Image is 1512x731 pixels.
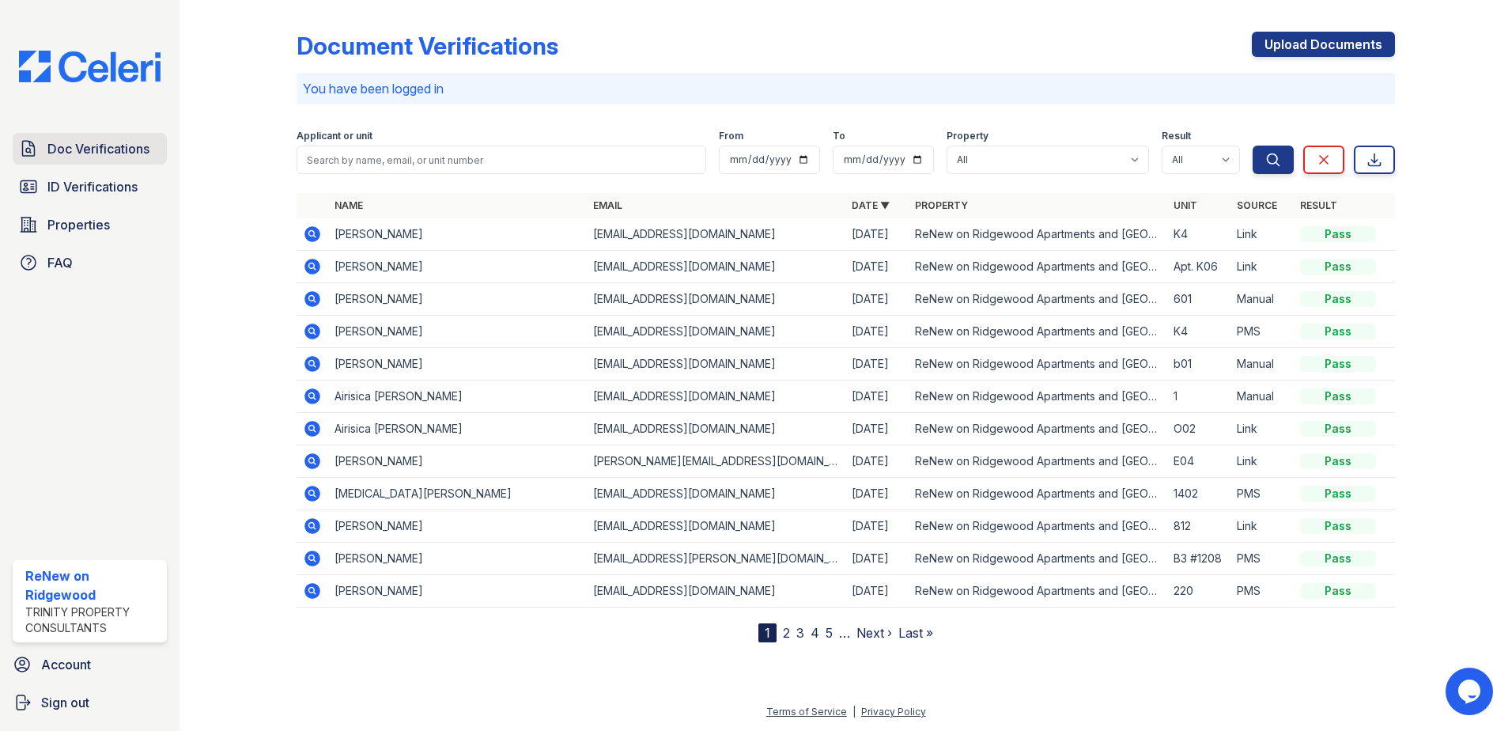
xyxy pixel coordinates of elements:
div: Trinity Property Consultants [25,604,161,636]
td: [PERSON_NAME] [328,445,587,478]
td: [EMAIL_ADDRESS][DOMAIN_NAME] [587,218,845,251]
td: Link [1230,510,1294,543]
a: Source [1237,199,1277,211]
a: 3 [796,625,804,641]
td: PMS [1230,478,1294,510]
td: [DATE] [845,543,909,575]
div: Pass [1300,226,1376,242]
td: [EMAIL_ADDRESS][DOMAIN_NAME] [587,510,845,543]
td: [DATE] [845,478,909,510]
td: [DATE] [845,381,909,413]
td: [EMAIL_ADDRESS][DOMAIN_NAME] [587,316,845,348]
td: Manual [1230,381,1294,413]
label: Applicant or unit [297,130,372,142]
td: ReNew on Ridgewood Apartments and [GEOGRAPHIC_DATA] [909,478,1167,510]
td: [PERSON_NAME] [328,283,587,316]
td: [EMAIL_ADDRESS][DOMAIN_NAME] [587,283,845,316]
td: 220 [1167,575,1230,608]
a: Sign out [6,687,173,718]
div: Pass [1300,486,1376,502]
label: Property [947,130,988,142]
td: ReNew on Ridgewood Apartments and [GEOGRAPHIC_DATA] [909,413,1167,445]
td: ReNew on Ridgewood Apartments and [GEOGRAPHIC_DATA] [909,510,1167,543]
a: Doc Verifications [13,133,167,165]
a: Properties [13,209,167,241]
td: ReNew on Ridgewood Apartments and [GEOGRAPHIC_DATA] [909,316,1167,348]
div: Pass [1300,356,1376,372]
a: Result [1300,199,1337,211]
td: [EMAIL_ADDRESS][DOMAIN_NAME] [587,381,845,413]
div: Pass [1300,453,1376,469]
label: To [833,130,845,142]
td: PMS [1230,543,1294,575]
div: Pass [1300,583,1376,599]
a: Unit [1174,199,1197,211]
td: [EMAIL_ADDRESS][DOMAIN_NAME] [587,478,845,510]
div: Pass [1300,551,1376,566]
td: 601 [1167,283,1230,316]
td: Manual [1230,348,1294,381]
td: [DATE] [845,218,909,251]
a: Account [6,649,173,680]
td: 1402 [1167,478,1230,510]
td: Link [1230,251,1294,283]
a: Email [593,199,622,211]
td: [DATE] [845,575,909,608]
td: [EMAIL_ADDRESS][PERSON_NAME][DOMAIN_NAME] [587,543,845,575]
td: [DATE] [845,283,909,316]
a: Privacy Policy [861,706,926,718]
td: Link [1230,413,1294,445]
div: Pass [1300,518,1376,534]
div: Pass [1300,324,1376,339]
td: O02 [1167,413,1230,445]
a: Upload Documents [1252,32,1395,57]
td: ReNew on Ridgewood Apartments and [GEOGRAPHIC_DATA] [909,283,1167,316]
div: Pass [1300,259,1376,275]
img: CE_Logo_Blue-a8612792a0a2168367f1c8372b55b34899dd931a85d93a1a3d3e32e68fde9ad4.png [6,51,173,82]
td: [EMAIL_ADDRESS][DOMAIN_NAME] [587,348,845,381]
td: [PERSON_NAME] [328,251,587,283]
td: [EMAIL_ADDRESS][DOMAIN_NAME] [587,575,845,608]
td: ReNew on Ridgewood Apartments and [GEOGRAPHIC_DATA] [909,445,1167,478]
td: [EMAIL_ADDRESS][DOMAIN_NAME] [587,413,845,445]
td: Link [1230,445,1294,478]
a: Next › [856,625,892,641]
td: B3 #1208 [1167,543,1230,575]
td: ReNew on Ridgewood Apartments and [GEOGRAPHIC_DATA] [909,348,1167,381]
div: Pass [1300,421,1376,437]
td: [DATE] [845,316,909,348]
td: [DATE] [845,510,909,543]
a: 2 [783,625,790,641]
span: Doc Verifications [47,139,149,158]
td: ReNew on Ridgewood Apartments and [GEOGRAPHIC_DATA] [909,543,1167,575]
span: FAQ [47,253,73,272]
div: ReNew on Ridgewood [25,566,161,604]
td: Airisica [PERSON_NAME] [328,381,587,413]
input: Search by name, email, or unit number [297,146,706,174]
td: K4 [1167,218,1230,251]
td: ReNew on Ridgewood Apartments and [GEOGRAPHIC_DATA] [909,381,1167,413]
td: Link [1230,218,1294,251]
span: Sign out [41,693,89,712]
td: [EMAIL_ADDRESS][DOMAIN_NAME] [587,251,845,283]
td: [MEDICAL_DATA][PERSON_NAME] [328,478,587,510]
td: b01 [1167,348,1230,381]
td: [PERSON_NAME] [328,575,587,608]
td: Apt. K06 [1167,251,1230,283]
span: ID Verifications [47,177,138,196]
td: K4 [1167,316,1230,348]
label: From [719,130,743,142]
td: ReNew on Ridgewood Apartments and [GEOGRAPHIC_DATA] [909,575,1167,608]
div: | [852,706,856,718]
a: 5 [826,625,833,641]
td: [PERSON_NAME] [328,218,587,251]
a: Last » [898,625,933,641]
div: Document Verifications [297,32,558,60]
a: ID Verifications [13,171,167,203]
label: Result [1162,130,1191,142]
td: PMS [1230,316,1294,348]
td: [PERSON_NAME] [328,348,587,381]
td: PMS [1230,575,1294,608]
td: [DATE] [845,348,909,381]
